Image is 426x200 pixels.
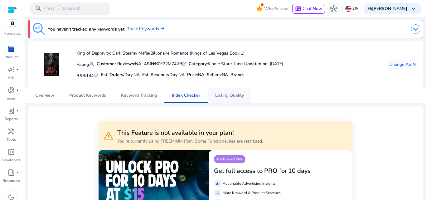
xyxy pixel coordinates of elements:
[16,89,19,91] span: fiber_manual_record
[327,2,340,15] button: hub
[295,6,301,12] span: chat
[215,181,220,186] span: equalizer
[2,157,21,163] p: Developers
[16,171,19,174] span: fiber_manual_record
[372,6,407,12] b: [PERSON_NAME]
[144,61,155,67] b: ASIN:
[189,61,232,67] div: Kindle Store
[4,32,21,36] p: Marketplace
[7,169,15,176] span: book_4
[35,93,54,98] span: Overview
[214,155,245,163] p: Exclusive Offer
[230,72,243,78] span: Brand
[345,6,351,12] img: us.svg
[303,6,322,12] span: Chat Now
[234,61,283,67] div: : [DATE]
[7,148,15,156] span: code_blocks
[69,93,106,98] span: Product Keywords
[410,5,417,12] span: keyboard_arrow_down
[4,20,21,29] img: amazon.svg
[7,95,16,101] p: Sales
[207,72,228,78] h5: Sellers:
[104,131,114,141] span: warning
[8,75,15,80] p: Ads
[7,66,15,73] span: campaign
[189,61,208,67] b: Category:
[390,61,416,68] span: Change ASIN
[330,5,337,12] span: hub
[48,25,124,33] h3: You haven't tracked any keywords yet
[223,181,276,186] p: Actionable Advertising Insights
[178,72,185,78] span: NA
[230,72,244,78] h5: :
[411,24,420,34] img: dropdown-arrow.svg
[215,190,220,195] span: manage_search
[7,107,15,115] span: lab_profile
[97,61,141,67] div: NA
[117,129,263,137] h3: This Feature is not available in your plan!
[387,59,418,69] button: Change ASIN
[198,72,204,78] span: NA
[159,27,164,30] img: arrow-right.svg
[56,5,61,12] span: /
[222,72,228,78] span: NA
[368,7,407,11] p: Hi
[33,23,45,35] img: keyword-tracking.svg
[4,54,18,60] p: Product
[7,137,16,142] p: Tools
[133,72,140,78] span: NA
[121,93,157,98] span: Keyword Tracking
[97,61,135,67] b: Customer Reviews:
[7,45,15,53] span: inventory_2
[144,61,186,67] div: B0F22M74RB
[353,3,359,14] p: US
[234,61,268,67] b: Last Updated on
[214,167,287,175] h3: Get full access to PRO for
[215,93,244,98] span: Listing Quality
[76,60,94,68] p: Rating:
[172,93,200,98] span: Index Checker
[7,128,15,135] span: handyman
[76,51,283,56] h4: King of Depravity: Dark Steamy Mafia/Billionaire Romance (Kings of Las Vegas Book 1)
[223,190,281,196] p: More Keyword & Product Searches
[16,110,19,112] span: fiber_manual_record
[101,72,140,78] h5: Est. Orders/Day:
[288,167,311,175] h3: 10 days
[127,26,164,32] a: Track Keywords
[16,68,19,71] span: fiber_manual_record
[7,86,15,94] span: donut_small
[187,72,204,78] h5: Price:
[94,72,99,78] mat-icon: refresh
[5,116,18,122] p: Reports
[35,5,42,12] span: search
[40,53,63,76] img: 81kIj50XeUL.jpg
[2,178,20,183] p: Resources
[86,73,94,79] span: 144
[44,5,80,12] p: Press to search
[76,72,99,79] h5: BSR:
[142,72,185,78] h5: Est. Revenue/Day:
[264,3,288,14] span: What's New
[117,138,263,144] p: You're currently using FREEMIUM Plan. Some Functionalities are restricted.
[292,4,325,14] button: chatChat Now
